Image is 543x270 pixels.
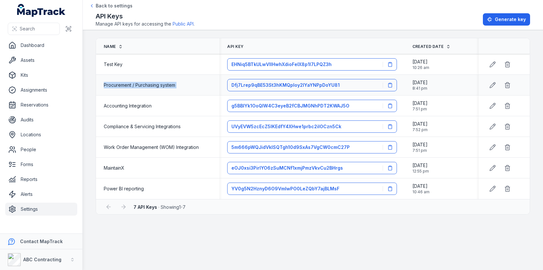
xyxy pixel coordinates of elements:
span: [DATE] [412,100,428,107]
a: MapTrack [17,4,66,17]
span: MaintainX [104,165,124,171]
span: [DATE] [412,141,428,148]
span: [DATE] [412,162,429,169]
a: Alerts [5,188,77,201]
a: Dashboard [5,39,77,52]
button: YV0g5N2HznyD6O9VmlwPO0LeZQbY7ajBLMsF [227,183,397,195]
span: Procurement / Purchasing system [104,82,175,88]
time: 03/02/2025, 10:26:38 am [412,59,429,70]
a: Reservations [5,98,77,111]
time: 12/08/2025, 10:46:56 am [412,183,430,195]
button: Dfj7Lrep9qBE53St3hKMQpIoy2lYaYNPpDoYU81 [227,79,397,91]
a: Assets [5,54,77,67]
span: Dfj7Lrep9qBE53St3hKMQpIoy2lYaYNPpDoYU81 [231,82,340,88]
span: UVyEVW5zcEcZ5lKEdfY4XHwe1prbc2iIOCzn5Ck [231,123,341,130]
span: · Showing 1 - 7 [133,204,186,210]
a: Audits [5,113,77,126]
span: Generate key [495,16,526,23]
span: [DATE] [412,121,428,127]
span: 10:46 am [412,189,430,195]
span: 7:51 pm [412,107,428,112]
span: [DATE] [412,59,429,65]
span: API Key [227,44,243,49]
span: 5m666pWQJidVklSQTgh10d9SxAs7VgCW0cmC27P [231,144,350,151]
span: Power BI reporting [104,186,144,192]
a: Kits [5,69,77,82]
strong: ABC Contracting [23,257,61,262]
a: Reports [5,173,77,186]
span: Manage API keys for accessing the . [96,21,195,27]
span: [DATE] [412,183,430,189]
span: Accounting Integration [104,103,152,109]
span: 10:26 am [412,65,429,70]
button: EHNiq5BTkULwVllHwhXdioFelX8p1l7LPQZ3h [227,58,397,71]
span: Search [20,26,35,32]
span: Work Order Management (WOM) Integration [104,144,199,151]
time: 20/02/2025, 7:52:10 pm [412,121,428,132]
a: Back to settings [89,3,133,9]
time: 20/02/2025, 7:51:47 pm [412,100,428,112]
span: Test Key [104,61,122,68]
button: g5BBIYk1OoQlW4C3eyeB2fCBJMGNhPDT2KWAJ5O [227,100,397,112]
span: eOJ0xsi3PirlYO6zSuMCNf1xmjPmzVkvCu2BHrgs [231,165,343,171]
button: eOJ0xsi3PirlYO6zSuMCNf1xmjPmzVkvCu2BHrgs [227,162,397,174]
a: Settings [5,203,77,216]
time: 20/02/2025, 7:51:58 pm [412,141,428,153]
span: YV0g5N2HznyD6O9VmlwPO0LeZQbY7ajBLMsF [231,186,339,192]
button: 5m666pWQJidVklSQTgh10d9SxAs7VgCW0cmC27P [227,141,397,153]
span: Compliance & Servicing Integrations [104,123,181,130]
span: 8:41 pm [412,86,428,91]
a: Forms [5,158,77,171]
span: 12:55 pm [412,169,429,174]
a: Assignments [5,84,77,96]
span: g5BBIYk1OoQlW4C3eyeB2fCBJMGNhPDT2KWAJ5O [231,103,349,109]
a: Name [104,44,123,49]
strong: 7 API Keys [133,204,157,210]
span: 7:52 pm [412,127,428,132]
span: Created Date [412,44,444,49]
a: People [5,143,77,156]
span: Name [104,44,116,49]
time: 12/02/2025, 8:41:19 pm [412,79,428,91]
strong: Contact MapTrack [20,239,63,244]
span: EHNiq5BTkULwVllHwhXdioFelX8p1l7LPQZ3h [231,61,332,68]
span: Back to settings [96,3,133,9]
a: Public API [173,21,194,27]
button: UVyEVW5zcEcZ5lKEdfY4XHwe1prbc2iIOCzn5Ck [227,120,397,133]
h2: API Keys [96,12,195,21]
span: [DATE] [412,79,428,86]
button: Search [8,23,60,35]
time: 27/03/2025, 12:55:13 pm [412,162,429,174]
button: Generate key [483,13,530,26]
a: Created Date [412,44,451,49]
span: 7:51 pm [412,148,428,153]
a: Locations [5,128,77,141]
